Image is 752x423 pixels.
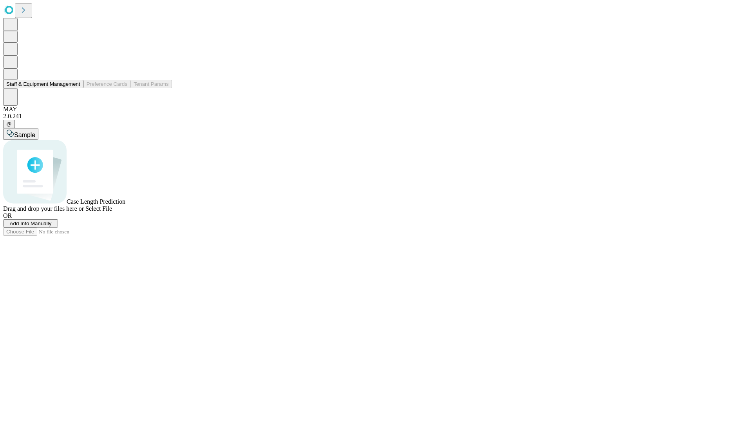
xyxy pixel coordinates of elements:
button: @ [3,120,15,128]
button: Add Info Manually [3,219,58,228]
span: Add Info Manually [10,221,52,226]
span: Sample [14,132,35,138]
span: OR [3,212,12,219]
span: Select File [85,205,112,212]
div: 2.0.241 [3,113,749,120]
button: Tenant Params [130,80,172,88]
span: Drag and drop your files here or [3,205,84,212]
button: Sample [3,128,38,140]
div: MAY [3,106,749,113]
button: Preference Cards [83,80,130,88]
span: Case Length Prediction [67,198,125,205]
span: @ [6,121,12,127]
button: Staff & Equipment Management [3,80,83,88]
